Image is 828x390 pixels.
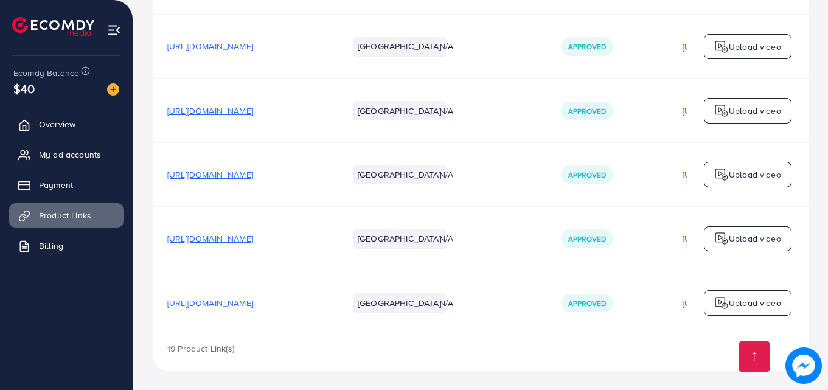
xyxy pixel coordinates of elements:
[9,203,124,228] a: Product Links
[568,41,606,52] span: Approved
[39,209,91,221] span: Product Links
[729,40,781,54] p: Upload video
[39,118,75,130] span: Overview
[729,296,781,310] p: Upload video
[729,103,781,118] p: Upload video
[568,298,606,308] span: Approved
[683,40,768,54] p: [URL][DOMAIN_NAME]
[167,105,253,117] span: [URL][DOMAIN_NAME]
[729,231,781,246] p: Upload video
[167,232,253,245] span: [URL][DOMAIN_NAME]
[683,296,768,310] p: [URL][DOMAIN_NAME]
[9,142,124,167] a: My ad accounts
[39,179,73,191] span: Payment
[439,297,453,309] span: N/A
[39,240,63,252] span: Billing
[568,234,606,244] span: Approved
[439,105,453,117] span: N/A
[9,173,124,197] a: Payment
[683,167,768,182] p: [URL][DOMAIN_NAME]
[439,232,453,245] span: N/A
[683,103,768,118] p: [URL][DOMAIN_NAME]
[714,40,729,54] img: logo
[167,40,253,52] span: [URL][DOMAIN_NAME]
[167,169,253,181] span: [URL][DOMAIN_NAME]
[568,170,606,180] span: Approved
[785,347,822,384] img: image
[353,37,446,56] li: [GEOGRAPHIC_DATA]
[714,167,729,182] img: logo
[568,106,606,116] span: Approved
[439,169,453,181] span: N/A
[353,293,446,313] li: [GEOGRAPHIC_DATA]
[167,343,234,355] span: 19 Product Link(s)
[107,83,119,96] img: image
[353,165,446,184] li: [GEOGRAPHIC_DATA]
[12,78,36,99] span: $40
[439,40,453,52] span: N/A
[683,231,768,246] p: [URL][DOMAIN_NAME]
[353,101,446,120] li: [GEOGRAPHIC_DATA]
[13,67,79,79] span: Ecomdy Balance
[9,112,124,136] a: Overview
[107,23,121,37] img: menu
[12,17,94,36] img: logo
[729,167,781,182] p: Upload video
[714,296,729,310] img: logo
[167,297,253,309] span: [URL][DOMAIN_NAME]
[353,229,446,248] li: [GEOGRAPHIC_DATA]
[714,231,729,246] img: logo
[714,103,729,118] img: logo
[9,234,124,258] a: Billing
[39,148,101,161] span: My ad accounts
